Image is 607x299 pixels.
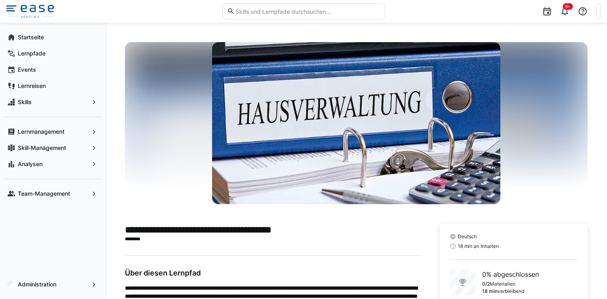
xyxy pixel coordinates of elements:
[498,288,524,295] p: verbleibend
[458,243,499,250] span: 18 min an Inhalten
[490,281,515,287] p: Materialien
[482,288,498,295] p: 18 min
[482,281,490,287] p: 0/2
[565,4,571,9] span: 9+
[125,269,420,278] h3: Über diesen Lernpfad
[482,269,539,279] p: 0% abgeschlossen
[235,8,380,15] input: Skills und Lernpfade durchsuchen…
[458,233,477,240] span: Deutsch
